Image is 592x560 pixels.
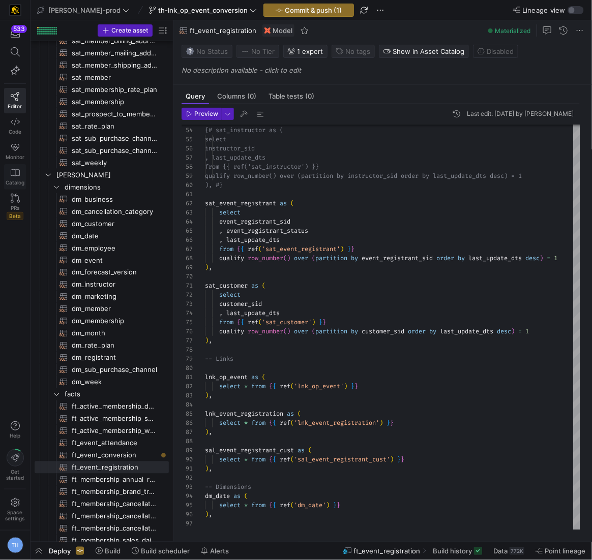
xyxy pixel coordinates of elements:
span: over [294,254,308,262]
span: Show in Asset Catalog [393,47,464,55]
a: ft_membership_cancellations_daily_forecast​​​​​​​​​​ [35,498,169,510]
span: by [351,327,358,335]
div: 54 [182,126,193,135]
span: No Status [186,47,228,55]
span: by [351,254,358,262]
span: last_update_dts [226,309,280,317]
span: ref [248,245,258,253]
span: partition [315,254,347,262]
a: ft_membership_cancellations​​​​​​​​​​ [35,522,169,535]
div: Press SPACE to select this row. [35,132,169,144]
span: ( [312,254,315,262]
span: qualify row_number() over (partition by instru [205,172,369,180]
div: 65 [182,226,193,235]
div: 81 [182,372,193,382]
a: sat_membership​​​​​​​​​​ [35,96,169,108]
span: sat_member_shipping_address​​​​​​​​​​ [72,59,157,71]
div: Last edit: [DATE] by [PERSON_NAME] [467,110,574,117]
img: No status [186,47,194,55]
div: 68 [182,254,193,263]
a: ft_event_attendance​​​​​​​​​​ [35,437,169,449]
a: ft_membership_annual_retention​​​​​​​​​​ [35,474,169,486]
span: dm_event​​​​​​​​​​ [72,255,157,266]
a: sat_weekly​​​​​​​​​​ [35,157,169,169]
button: Point lineage [531,542,590,559]
span: ( [312,327,315,335]
div: 60 [182,180,193,190]
div: Press SPACE to select this row. [35,376,169,388]
span: select [219,382,241,390]
button: Data772K [489,542,529,559]
span: (0) [305,93,314,100]
span: ft_event_registration [190,26,256,35]
span: Commit & push (1) [285,6,342,14]
span: ( [290,199,294,207]
span: ) [340,245,344,253]
div: Press SPACE to select this row. [35,217,169,230]
button: No tierNo Tier [236,45,279,58]
span: ft_membership_annual_retention​​​​​​​​​​ [72,474,157,486]
a: dm_event​​​​​​​​​​ [35,254,169,266]
button: 1 expert [283,45,328,58]
span: ft_membership_cancellations​​​​​​​​​​ [72,523,157,535]
span: dm_registrant​​​​​​​​​​ [72,352,157,364]
a: sat_member_shipping_address​​​​​​​​​​ [35,59,169,71]
span: {# sat_instructor as ( [205,126,283,134]
div: Press SPACE to select this row. [35,181,169,193]
span: Create asset [111,27,148,34]
a: dm_membership​​​​​​​​​​ [35,315,169,327]
button: Preview [182,108,222,120]
span: ( [262,282,265,290]
span: desc [525,254,540,262]
span: Build history [433,547,472,555]
div: 58 [182,162,193,171]
span: sat_membership_rate_plan​​​​​​​​​​ [72,84,157,96]
button: Commit & push (1) [263,4,354,17]
div: 62 [182,199,193,208]
button: Getstarted [4,445,26,485]
span: as [280,199,287,207]
span: Point lineage [545,547,585,555]
span: ( [258,318,262,326]
a: dm_month​​​​​​​​​​ [35,327,169,339]
div: Press SPACE to select this row. [35,364,169,376]
span: select [219,291,241,299]
span: last_update_dts [440,327,493,335]
span: (0) [247,93,256,100]
span: dm_cancellation_category​​​​​​​​​​ [72,206,157,217]
a: dm_business​​​​​​​​​​ [35,193,169,205]
span: dm_employee​​​​​​​​​​ [72,242,157,254]
span: , last_update_dts [205,153,265,162]
span: , [209,263,212,271]
span: dm_rate_plan​​​​​​​​​​ [72,340,157,352]
span: ) [205,336,209,345]
span: No Tier [241,47,275,55]
a: sat_member​​​​​​​​​​ [35,71,169,83]
span: as [251,373,258,381]
button: TH [4,535,26,556]
span: lnk_op_event [205,373,248,381]
a: sat_member_mailing_address​​​​​​​​​​ [35,47,169,59]
div: 64 [182,217,193,226]
span: 1 expert [297,47,323,55]
a: Monitor [4,139,26,164]
span: qualify [219,254,244,262]
span: dimensions [65,181,167,193]
span: dm_customer​​​​​​​​​​ [72,218,157,230]
a: dm_registrant​​​​​​​​​​ [35,352,169,364]
span: over [294,327,308,335]
span: ft_active_membership_daily_forecast​​​​​​​​​​ [72,401,157,413]
div: Press SPACE to select this row. [35,169,169,181]
a: Code [4,113,26,139]
button: Build scheduler [127,542,194,559]
span: from [219,245,233,253]
div: Press SPACE to select this row. [35,291,169,303]
span: [PERSON_NAME]-prod [48,6,121,14]
span: Monitor [6,154,24,160]
a: dm_marketing​​​​​​​​​​ [35,291,169,303]
a: sat_rate_plan​​​​​​​​​​ [35,120,169,132]
span: Table tests [269,93,314,100]
span: Help [9,432,21,439]
span: = [518,327,522,335]
span: select [205,135,226,143]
